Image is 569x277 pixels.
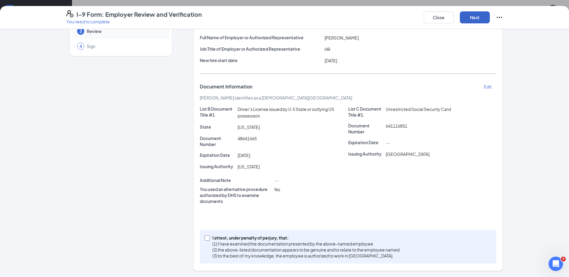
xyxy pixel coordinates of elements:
[87,43,163,49] span: Sign
[348,139,384,145] p: Expiration Date
[200,186,272,204] p: You used an alternative procedure authorized by DHS to examine documents
[484,84,492,90] p: Edit
[348,151,384,157] p: Issuing Authority
[212,247,400,253] p: (2) the above-listed documentation appears to be genuine and to relate to the employee named
[87,28,163,34] span: Review
[386,106,451,112] span: Unrestricted Social Security Card
[200,152,235,158] p: Expiration Date
[200,135,235,147] p: Document Number
[200,124,235,130] p: State
[76,10,202,19] h4: I-9 Form: Employer Review and Verification
[348,106,384,118] p: List C Document Title #1
[79,28,82,34] span: 3
[200,57,322,63] p: New hire start date
[348,123,384,135] p: Document Number
[66,10,73,17] svg: FormI9EVerifyIcon
[274,178,279,183] span: --
[561,257,566,261] span: 3
[238,124,260,130] span: [US_STATE]
[386,151,430,157] span: [GEOGRAPHIC_DATA]
[238,106,334,118] span: Driver’s License issued by U.S State or outlying US possession
[200,177,272,183] p: Additional Note
[274,187,280,192] span: No
[549,257,563,271] iframe: Intercom live chat
[200,95,352,100] span: [PERSON_NAME] identifies as a [DEMOGRAPHIC_DATA][GEOGRAPHIC_DATA]
[200,106,235,118] p: List B Document Title #1
[386,123,407,129] span: 641116851
[212,253,400,259] p: (3) to the best of my knowledge, the employee is authorized to work in [GEOGRAPHIC_DATA].
[238,136,257,141] span: 48641665
[238,153,250,158] span: [DATE]
[238,164,260,169] span: [US_STATE]
[79,43,82,49] span: 4
[200,163,235,169] p: Issuing Authority
[200,34,322,40] p: Full Name of Employer or Authorized Representative
[424,11,454,23] button: Close
[496,14,503,21] svg: Ellipses
[212,241,400,247] p: (1) I have examined the documentation presented by the above-named employee
[460,11,490,23] button: Next
[386,140,390,145] span: --
[212,235,400,241] p: I attest, under penalty of perjury, that:
[325,35,359,40] span: [PERSON_NAME]
[200,84,252,90] span: Document Information
[66,19,202,25] p: You need to complete
[325,58,337,63] span: [DATE]
[325,46,330,52] span: HR
[200,46,322,52] p: Job Title of Employer or Authorized Representative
